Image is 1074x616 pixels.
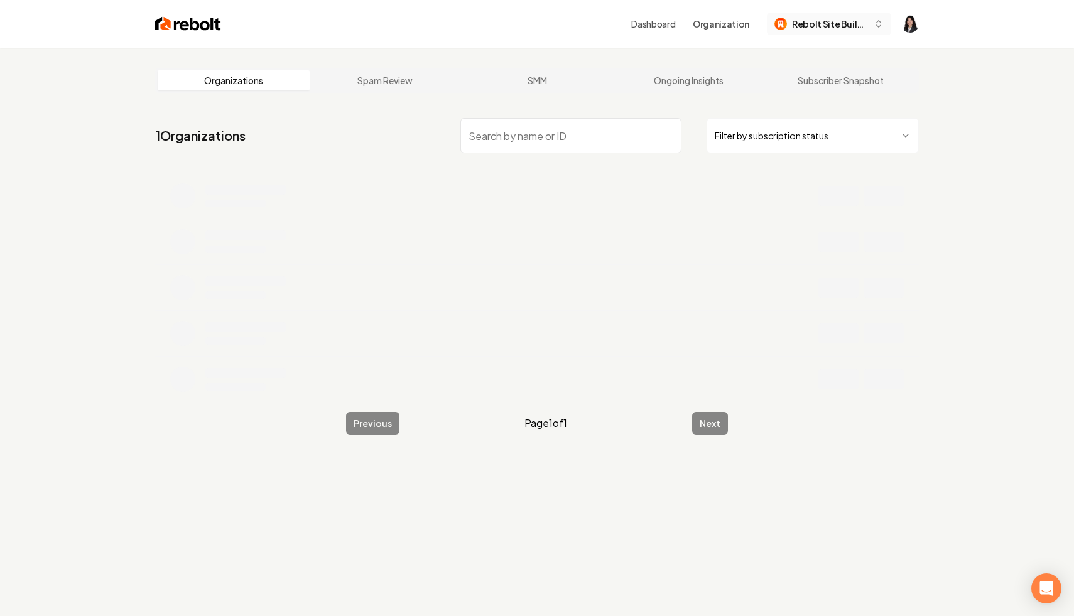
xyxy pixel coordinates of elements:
a: Ongoing Insights [613,70,765,90]
a: Organizations [158,70,310,90]
div: Open Intercom Messenger [1031,573,1061,603]
span: Rebolt Site Builder [792,18,869,31]
img: Rebolt Site Builder [774,18,787,30]
input: Search by name or ID [460,118,681,153]
a: Subscriber Snapshot [764,70,916,90]
img: Haley Paramoure [901,15,919,33]
a: SMM [461,70,613,90]
a: Dashboard [631,18,675,30]
img: Rebolt Logo [155,15,221,33]
button: Open user button [901,15,919,33]
a: 1Organizations [155,127,246,144]
a: Spam Review [310,70,462,90]
span: Page 1 of 1 [524,416,567,431]
button: Organization [685,13,757,35]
